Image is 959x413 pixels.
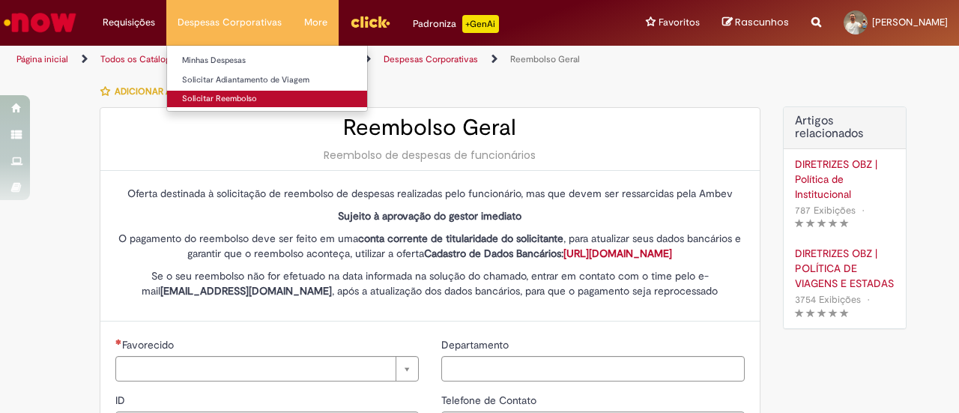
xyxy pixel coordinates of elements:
strong: conta corrente de titularidade do solicitante [358,232,563,245]
span: Favoritos [659,15,700,30]
ul: Trilhas de página [11,46,628,73]
p: O pagamento do reembolso deve ser feito em uma , para atualizar seus dados bancários e garantir q... [115,231,745,261]
span: • [859,200,868,220]
a: DIRETRIZES OBZ | Política de Institucional [795,157,895,202]
img: ServiceNow [1,7,79,37]
span: Requisições [103,15,155,30]
strong: Sujeito à aprovação do gestor imediato [338,209,521,223]
a: Todos os Catálogos [100,53,180,65]
span: ID [115,394,128,407]
p: Se o seu reembolso não for efetuado na data informada na solução do chamado, entrar em contato co... [115,268,745,298]
h3: Artigos relacionados [795,115,895,141]
span: • [864,289,873,310]
a: Despesas Corporativas [384,53,478,65]
ul: Despesas Corporativas [166,45,368,112]
p: Oferta destinada à solicitação de reembolso de despesas realizadas pelo funcionário, mas que deve... [115,186,745,201]
span: Rascunhos [735,15,789,29]
span: 787 Exibições [795,204,856,217]
a: Limpar campo Favorecido [115,356,419,382]
a: Solicitar Reembolso [167,91,367,107]
span: Adicionar a Favoritos [115,85,223,97]
span: Telefone de Contato [441,394,539,407]
a: Reembolso Geral [510,53,580,65]
h2: Reembolso Geral [115,115,745,140]
a: Rascunhos [722,16,789,30]
span: Despesas Corporativas [178,15,282,30]
span: Necessários - Favorecido [122,338,177,352]
span: [PERSON_NAME] [872,16,948,28]
a: [URL][DOMAIN_NAME] [563,247,672,260]
a: Solicitar Adiantamento de Viagem [167,72,367,88]
button: Adicionar a Favoritos [100,76,231,107]
img: click_logo_yellow_360x200.png [350,10,390,33]
strong: [EMAIL_ADDRESS][DOMAIN_NAME] [160,284,332,298]
span: 3754 Exibições [795,293,861,306]
a: Minhas Despesas [167,52,367,69]
span: More [304,15,327,30]
div: Padroniza [413,15,499,33]
a: DIRETRIZES OBZ | POLÍTICA DE VIAGENS E ESTADAS [795,246,895,291]
div: Reembolso de despesas de funcionários [115,148,745,163]
span: Departamento [441,338,512,352]
input: Departamento [441,356,745,382]
a: Página inicial [16,53,68,65]
p: +GenAi [462,15,499,33]
span: Necessários [115,339,122,345]
strong: Cadastro de Dados Bancários: [424,247,672,260]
